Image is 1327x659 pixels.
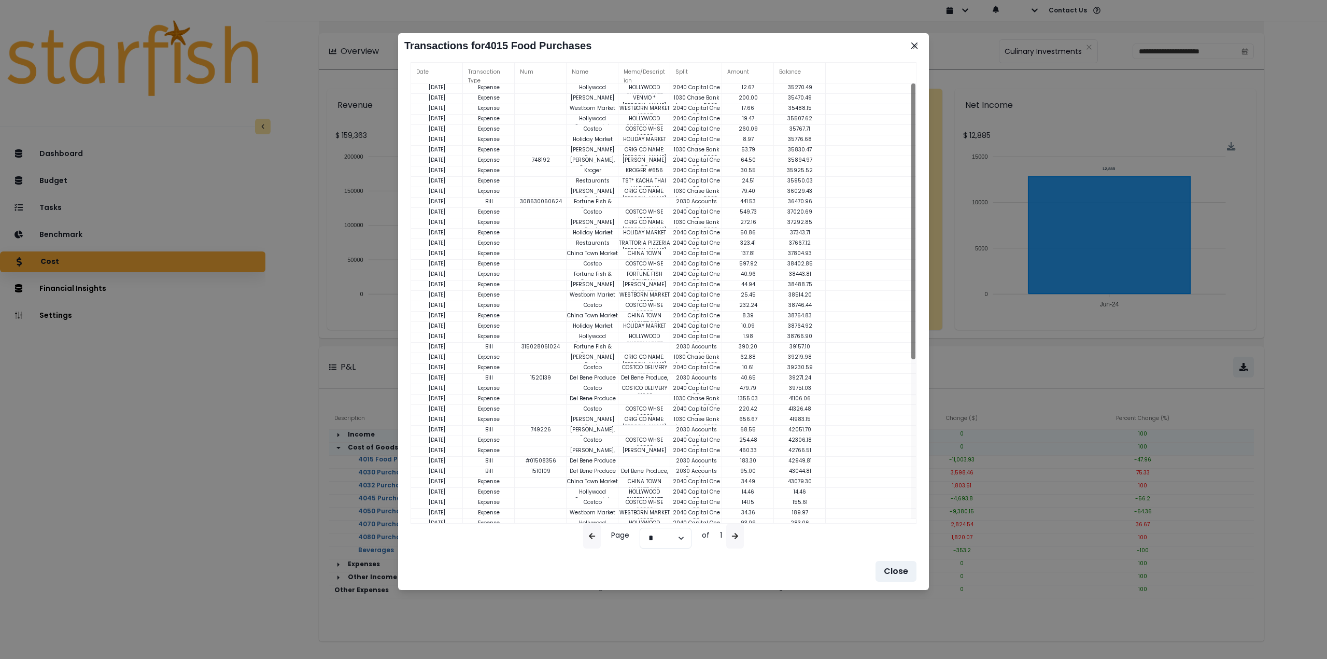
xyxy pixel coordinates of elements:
[567,229,618,236] p: Holiday Market
[722,446,774,454] p: 460.33
[722,467,774,475] p: 95.00
[618,363,670,379] p: COSTCO DELIVERY #1663
[515,156,567,164] p: 748192
[722,353,774,361] p: 62.88
[618,498,670,514] p: COSTCO WHSE #0393
[411,353,463,361] p: [DATE]
[774,125,826,133] p: 35767.71
[567,374,618,382] p: Del Bene Produce
[463,198,515,205] p: Bill
[722,291,774,299] p: 25.45
[722,260,774,268] p: 597.92
[618,229,670,236] p: HOLIDAY MARKET
[774,395,826,402] p: 41106.06
[774,291,826,299] p: 38514.20
[670,218,722,234] p: 1030 Chase Bank Account - 5023
[722,146,774,153] p: 53.79
[670,384,722,400] p: 2040 Capital One CC
[411,135,463,143] p: [DATE]
[411,426,463,433] p: [DATE]
[463,281,515,288] p: Expense
[722,384,774,392] p: 479.79
[774,384,826,392] p: 39751.03
[411,498,463,506] p: [DATE]
[774,498,826,506] p: 155.61
[567,353,618,369] p: [PERSON_NAME] Foods
[670,156,722,172] p: 2040 Capital One CC
[618,135,670,143] p: HOLIDAY MARKET
[567,83,618,99] p: Hollywood Supermarket
[774,229,826,236] p: 37343.71
[722,395,774,402] p: 1355.03
[618,125,670,141] p: COSTCO WHSE #0393
[618,83,670,107] p: HOLLYWOOD SUPERMARKET [PERSON_NAME]
[411,446,463,454] p: [DATE]
[515,457,567,465] p: #01508356
[722,249,774,257] p: 137.81
[722,229,774,236] p: 50.86
[404,39,912,52] h2: Transactions for 4015 Food Purchases
[567,405,618,413] p: Costco
[463,218,515,226] p: Expense
[567,332,618,348] p: Hollywood Supermarket
[618,322,670,330] p: HOLIDAY MARKET
[670,395,722,410] p: 1030 Chase Bank Account - 5023
[618,374,670,389] p: Del Bene Produce, Inc
[774,332,826,340] p: 38766.90
[774,156,826,164] p: 35894.97
[722,156,774,164] p: 64.50
[567,363,618,371] p: Costco
[618,312,670,327] p: CHINA TOWN MARKET INC
[567,104,618,112] p: Westborn Market
[722,94,774,102] p: 200.00
[618,187,670,296] p: ORIG CO NAME:[PERSON_NAME] FOOD SERV ORIG ID:XXXXXX9848 DESC DATE: CO ENTRY DESCR:AR PAYMENTSEC:C...
[670,436,722,452] p: 2040 Capital One CC
[670,270,722,286] p: 2040 Capital One CC
[618,291,670,306] p: WESTBORN MARKET 42367
[411,115,463,122] p: [DATE]
[567,488,618,503] p: Hollywood Supermarket
[463,395,515,402] p: Expense
[411,384,463,392] p: [DATE]
[618,218,670,327] p: ORIG CO NAME:[PERSON_NAME] FOOD SERV ORIG ID:XXXXXX9848 DESC DATE: CO ENTRY DESCR:AR PAYMENTSEC:C...
[670,322,722,338] p: 2040 Capital One CC
[411,156,463,164] p: [DATE]
[463,135,515,143] p: Expense
[463,208,515,216] p: Expense
[876,561,916,582] button: Close
[670,457,722,472] p: 2030 Accounts Payable
[515,426,567,433] p: 749226
[411,83,463,91] p: [DATE]
[463,177,515,185] p: Expense
[463,291,515,299] p: Expense
[722,115,774,122] p: 19.47
[411,260,463,268] p: [DATE]
[567,260,618,268] p: Costco
[670,374,722,389] p: 2030 Accounts Payable
[463,187,515,195] p: Expense
[670,301,722,317] p: 2040 Capital One CC
[774,281,826,288] p: 38488.75
[774,115,826,122] p: 35507.62
[618,146,670,255] p: ORIG CO NAME:[PERSON_NAME] FOOD SERV ORIG ID:XXXXXX9848 DESC DATE: CO ENTRY DESCR:AR PAYMENTSEC:C...
[463,405,515,413] p: Expense
[567,446,618,462] p: [PERSON_NAME], Company
[774,478,826,485] p: 43079.30
[567,291,618,299] p: Westborn Market
[670,426,722,441] p: 2030 Accounts Payable
[463,446,515,454] p: Expense
[670,415,722,431] p: 1030 Chase Bank Account - 5023
[722,426,774,433] p: 68.55
[618,301,670,317] p: COSTCO WHSE #0393
[567,436,618,444] p: Costco
[463,260,515,268] p: Expense
[774,426,826,433] p: 42051.70
[774,260,826,268] p: 38402.85
[567,115,618,130] p: Hollywood Supermarket
[670,312,722,327] p: 2040 Capital One CC
[722,208,774,216] p: 549.73
[463,239,515,247] p: Expense
[774,405,826,413] p: 41326.48
[774,312,826,319] p: 38754.83
[670,478,722,493] p: 2040 Capital One CC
